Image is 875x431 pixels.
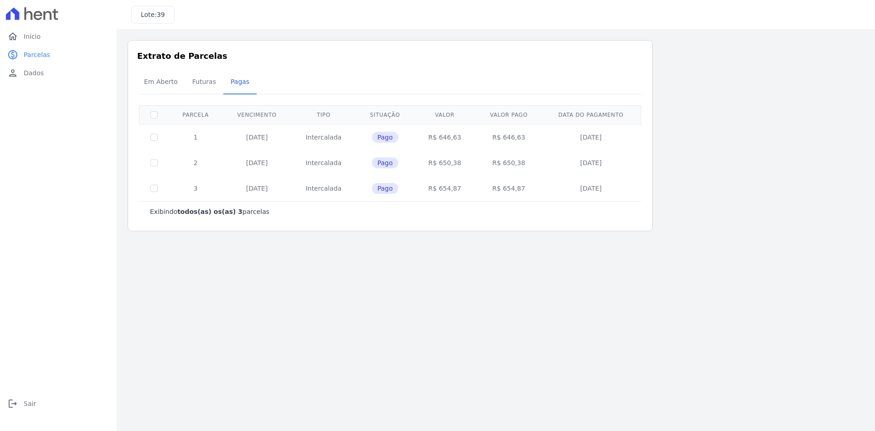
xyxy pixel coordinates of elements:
[222,176,291,201] td: [DATE]
[4,46,113,64] a: paidParcelas
[7,68,18,78] i: person
[225,73,255,91] span: Pagas
[169,150,222,176] td: 2
[291,124,356,150] td: Intercalada
[4,27,113,46] a: homeInício
[414,150,476,176] td: R$ 650,38
[372,183,398,194] span: Pago
[185,71,223,94] a: Futuras
[7,398,18,409] i: logout
[222,105,291,124] th: Vencimento
[150,159,158,166] input: Só é possível selecionar pagamentos em aberto
[372,132,398,143] span: Pago
[475,176,542,201] td: R$ 654,87
[150,207,269,216] p: Exibindo parcelas
[4,395,113,413] a: logoutSair
[542,105,640,124] th: Data do pagamento
[291,176,356,201] td: Intercalada
[139,73,183,91] span: Em Aberto
[356,105,414,124] th: Situação
[475,105,542,124] th: Valor pago
[4,64,113,82] a: personDados
[24,32,41,41] span: Início
[414,124,476,150] td: R$ 646,63
[157,11,165,18] span: 39
[169,105,222,124] th: Parcela
[187,73,221,91] span: Futuras
[7,31,18,42] i: home
[24,399,36,408] span: Sair
[222,150,291,176] td: [DATE]
[141,10,165,20] h3: Lote:
[414,105,476,124] th: Valor
[291,150,356,176] td: Intercalada
[24,68,44,78] span: Dados
[24,50,50,59] span: Parcelas
[169,124,222,150] td: 1
[177,208,242,215] b: todos(as) os(as) 3
[223,71,257,94] a: Pagas
[7,49,18,60] i: paid
[475,150,542,176] td: R$ 650,38
[291,105,356,124] th: Tipo
[222,124,291,150] td: [DATE]
[542,150,640,176] td: [DATE]
[414,176,476,201] td: R$ 654,87
[542,176,640,201] td: [DATE]
[475,124,542,150] td: R$ 646,63
[150,185,158,192] input: Só é possível selecionar pagamentos em aberto
[137,71,185,94] a: Em Aberto
[137,50,643,62] h3: Extrato de Parcelas
[542,124,640,150] td: [DATE]
[169,176,222,201] td: 3
[150,134,158,141] input: Só é possível selecionar pagamentos em aberto
[372,157,398,168] span: Pago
